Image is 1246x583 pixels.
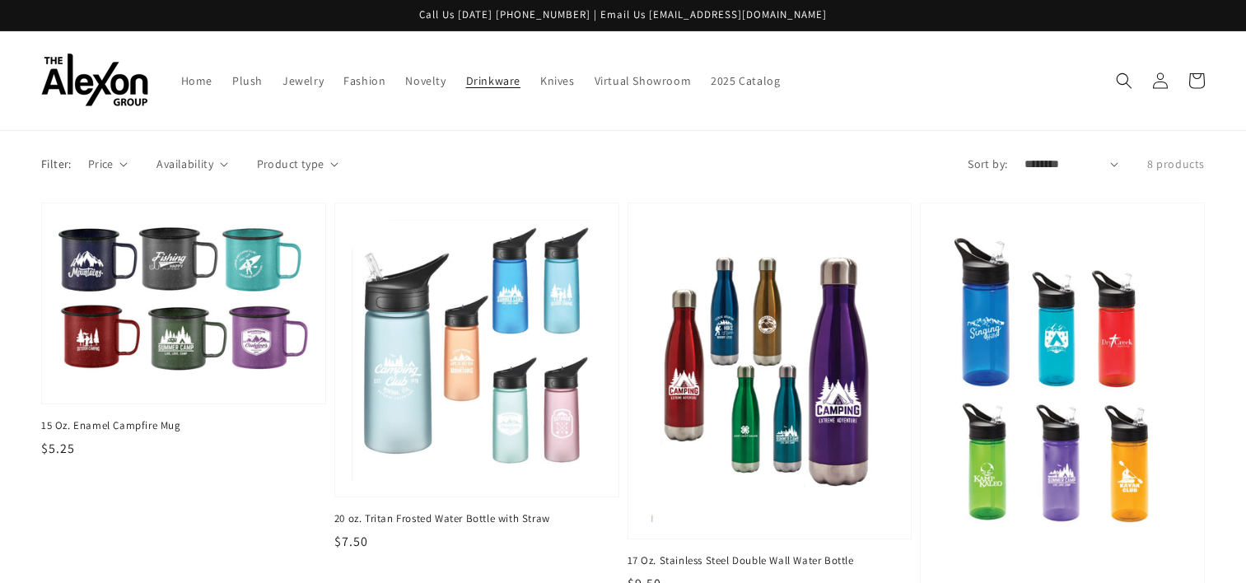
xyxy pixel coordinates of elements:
[232,73,263,88] span: Plush
[1147,156,1205,173] p: 8 products
[343,73,385,88] span: Fashion
[711,73,780,88] span: 2025 Catalog
[334,203,619,552] a: 20 oz. Tritan Frosted Water Bottle with Straw 20 oz. Tritan Frosted Water Bottle with Straw $7.50
[628,553,912,568] span: 17 Oz. Stainless Steel Double Wall Water Bottle
[41,440,75,457] span: $5.25
[968,156,1007,173] label: Sort by:
[41,54,148,107] img: The Alexon Group
[530,63,585,98] a: Knives
[456,63,530,98] a: Drinkware
[88,156,114,173] span: Price
[1106,63,1142,99] summary: Search
[352,220,602,480] img: 20 oz. Tritan Frosted Water Bottle with Straw
[645,220,895,522] img: 17 Oz. Stainless Steel Double Wall Water Bottle
[937,220,1188,568] img: 17 Oz. Tritan Water Bottle with Straw
[334,533,368,550] span: $7.50
[156,156,227,173] summary: Availability
[257,156,338,173] summary: Product type
[41,156,72,173] p: Filter:
[273,63,334,98] a: Jewelry
[88,156,128,173] summary: Price
[334,63,395,98] a: Fashion
[58,220,309,387] img: 15 Oz. Enamel Campfire Mug
[540,73,575,88] span: Knives
[171,63,222,98] a: Home
[156,156,213,173] span: Availability
[222,63,273,98] a: Plush
[282,73,324,88] span: Jewelry
[701,63,790,98] a: 2025 Catalog
[466,73,520,88] span: Drinkware
[41,418,326,433] span: 15 Oz. Enamel Campfire Mug
[41,203,326,459] a: 15 Oz. Enamel Campfire Mug 15 Oz. Enamel Campfire Mug $5.25
[405,73,446,88] span: Novelty
[395,63,455,98] a: Novelty
[257,156,324,173] span: Product type
[595,73,692,88] span: Virtual Showroom
[334,511,619,526] span: 20 oz. Tritan Frosted Water Bottle with Straw
[181,73,212,88] span: Home
[585,63,702,98] a: Virtual Showroom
